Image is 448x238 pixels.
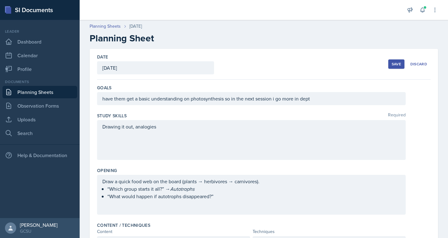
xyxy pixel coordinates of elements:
[410,62,427,67] div: Discard
[170,185,194,192] em: Autotrophs
[2,113,77,126] a: Uploads
[2,149,77,161] div: Help & Documentation
[97,222,150,228] label: Content / Techniques
[102,178,400,185] p: Draw a quick food web on the board (plants → herbivores → carnivores).
[388,113,406,119] span: Required
[107,193,400,200] p: “What would happen if autotrophs disappeared?”
[2,79,77,85] div: Documents
[2,29,77,34] div: Leader
[407,59,431,69] button: Discard
[129,23,142,30] div: [DATE]
[2,86,77,98] a: Planning Sheets
[388,59,404,69] button: Save
[90,23,121,30] a: Planning Sheets
[20,228,58,234] div: GCSU
[2,100,77,112] a: Observation Forms
[97,167,117,174] label: Opening
[97,113,127,119] label: Study Skills
[20,222,58,228] div: [PERSON_NAME]
[253,228,406,235] div: Techniques
[392,62,401,67] div: Save
[90,33,438,44] h2: Planning Sheet
[97,228,250,235] div: Content
[107,185,400,193] p: “Which group starts it all?” →
[97,85,112,91] label: Goals
[2,49,77,62] a: Calendar
[2,35,77,48] a: Dashboard
[2,63,77,75] a: Profile
[102,123,400,130] p: Drawing it out, analogies
[102,95,400,102] p: have them get a basic understanding on photosynthesis so in the next session i go more in dept
[2,127,77,139] a: Search
[97,54,108,60] label: Date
